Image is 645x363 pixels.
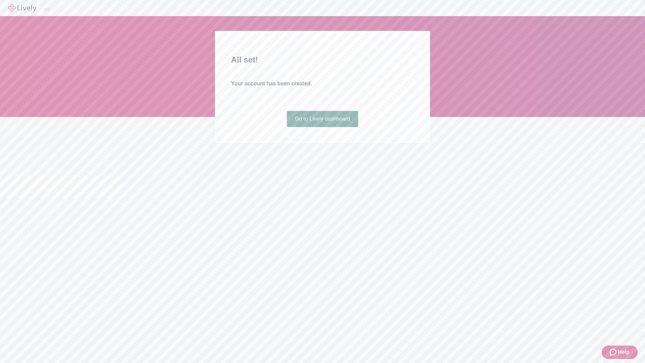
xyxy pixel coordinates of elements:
[287,111,358,127] a: Go to Lively dashboard
[231,80,414,88] h4: Your account has been created.
[610,348,618,356] svg: Zendesk support icon
[602,346,638,359] button: Zendesk support iconHelp
[44,8,50,10] button: Log out
[231,54,414,66] h2: All set!
[8,4,36,12] img: Lively
[618,348,630,356] span: Help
